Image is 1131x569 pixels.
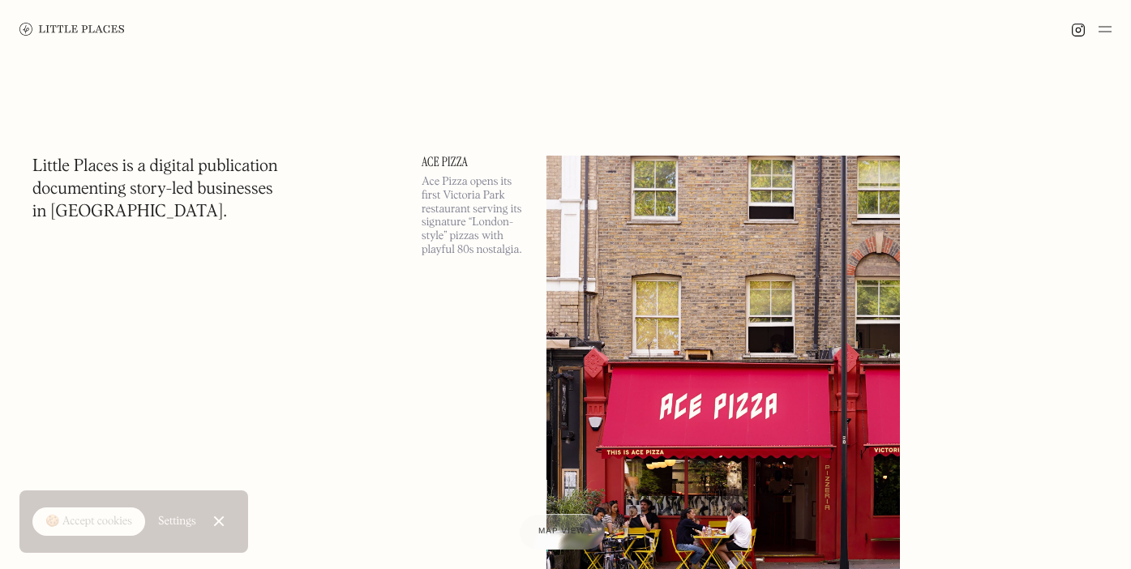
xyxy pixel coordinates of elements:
[158,516,196,527] div: Settings
[218,521,219,522] div: Close Cookie Popup
[32,156,278,224] h1: Little Places is a digital publication documenting story-led businesses in [GEOGRAPHIC_DATA].
[422,175,527,257] p: Ace Pizza opens its first Victoria Park restaurant serving its signature “London-style” pizzas wi...
[158,503,196,540] a: Settings
[32,507,145,537] a: 🍪 Accept cookies
[45,514,132,530] div: 🍪 Accept cookies
[538,527,585,536] span: Map view
[203,505,235,537] a: Close Cookie Popup
[519,514,605,550] a: Map view
[422,156,527,169] a: Ace Pizza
